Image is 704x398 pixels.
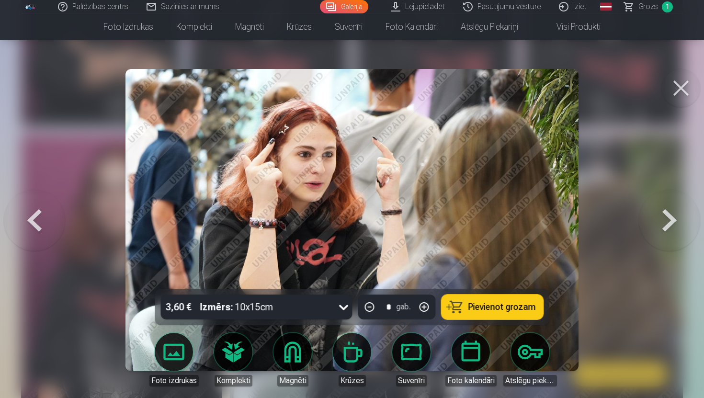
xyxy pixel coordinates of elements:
a: Atslēgu piekariņi [449,13,530,40]
a: Komplekti [165,13,224,40]
a: Atslēgu piekariņi [503,333,557,387]
a: Foto izdrukas [147,333,201,387]
div: Foto kalendāri [445,375,497,387]
a: Magnēti [224,13,275,40]
span: Pievienot grozam [468,303,536,311]
div: Suvenīri [396,375,427,387]
a: Krūzes [325,333,379,387]
a: Foto kalendāri [374,13,449,40]
div: gab. [397,301,411,313]
a: Krūzes [275,13,323,40]
a: Suvenīri [385,333,438,387]
a: Visi produkti [530,13,612,40]
div: 3,60 € [161,295,196,319]
button: Pievienot grozam [442,295,544,319]
a: Foto izdrukas [92,13,165,40]
div: Komplekti [215,375,252,387]
div: Magnēti [277,375,308,387]
a: Komplekti [206,333,260,387]
img: /fa1 [25,4,36,10]
a: Foto kalendāri [444,333,498,387]
a: Suvenīri [323,13,374,40]
a: Magnēti [266,333,319,387]
div: Atslēgu piekariņi [503,375,557,387]
div: Foto izdrukas [149,375,199,387]
div: Krūzes [339,375,366,387]
div: 10x15cm [200,295,273,319]
strong: Izmērs : [200,300,233,314]
span: Grozs [638,1,658,12]
span: 1 [662,1,673,12]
